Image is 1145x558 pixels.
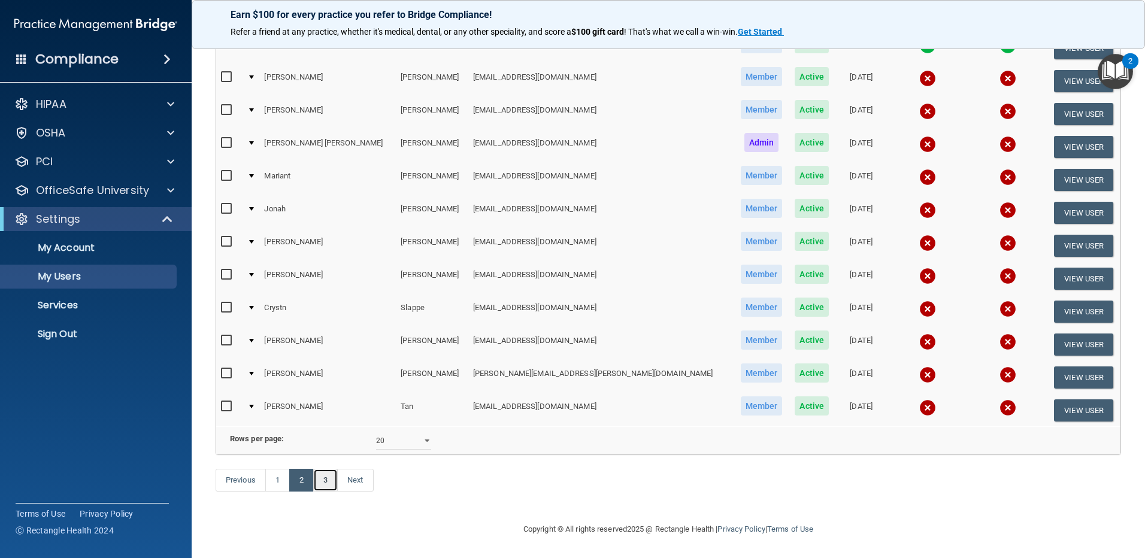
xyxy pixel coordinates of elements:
td: [PERSON_NAME] [396,65,468,98]
img: cross.ca9f0e7f.svg [919,366,936,383]
span: ! That's what we call a win-win. [624,27,738,37]
span: Active [795,330,829,350]
p: OfficeSafe University [36,183,149,198]
img: cross.ca9f0e7f.svg [919,202,936,219]
span: Active [795,363,829,383]
td: [PERSON_NAME] [PERSON_NAME] [259,131,396,163]
td: [PERSON_NAME] [259,262,396,295]
td: [DATE] [835,394,887,426]
td: [DATE] [835,196,887,229]
td: [PERSON_NAME] [396,361,468,394]
td: [EMAIL_ADDRESS][DOMAIN_NAME] [468,65,734,98]
p: My Users [8,271,171,283]
td: [DATE] [835,262,887,295]
span: Member [741,363,783,383]
td: [PERSON_NAME] [259,361,396,394]
img: cross.ca9f0e7f.svg [999,235,1016,251]
a: OfficeSafe University [14,183,174,198]
button: View User [1054,103,1113,125]
img: cross.ca9f0e7f.svg [999,301,1016,317]
td: [EMAIL_ADDRESS][DOMAIN_NAME] [468,262,734,295]
img: cross.ca9f0e7f.svg [999,399,1016,416]
a: 2 [289,469,314,492]
p: Settings [36,212,80,226]
img: cross.ca9f0e7f.svg [999,136,1016,153]
p: Services [8,299,171,311]
td: Tan [396,394,468,426]
a: HIPAA [14,97,174,111]
b: Rows per page: [230,434,284,443]
span: Refer a friend at any practice, whether it's medical, dental, or any other speciality, and score a [231,27,571,37]
td: [EMAIL_ADDRESS][DOMAIN_NAME] [468,98,734,131]
span: Member [741,265,783,284]
p: Sign Out [8,328,171,340]
td: [PERSON_NAME][EMAIL_ADDRESS][PERSON_NAME][DOMAIN_NAME] [468,361,734,394]
span: Active [795,199,829,218]
strong: $100 gift card [571,27,624,37]
img: cross.ca9f0e7f.svg [999,268,1016,284]
button: View User [1054,399,1113,421]
img: cross.ca9f0e7f.svg [919,235,936,251]
p: OSHA [36,126,66,140]
a: Terms of Use [767,524,813,533]
span: Active [795,232,829,251]
a: Settings [14,212,174,226]
span: Active [795,265,829,284]
a: 1 [265,469,290,492]
button: View User [1054,169,1113,191]
td: Slappe [396,295,468,328]
p: Earn $100 for every practice you refer to Bridge Compliance! [231,9,1106,20]
td: [EMAIL_ADDRESS][DOMAIN_NAME] [468,196,734,229]
img: cross.ca9f0e7f.svg [919,70,936,87]
img: cross.ca9f0e7f.svg [919,333,936,350]
td: [DATE] [835,131,887,163]
td: [DATE] [835,361,887,394]
button: View User [1054,136,1113,158]
p: PCI [36,154,53,169]
a: Privacy Policy [717,524,765,533]
a: Previous [216,469,266,492]
a: 3 [313,469,338,492]
td: [PERSON_NAME] [396,229,468,262]
img: cross.ca9f0e7f.svg [919,103,936,120]
td: [PERSON_NAME] [259,394,396,426]
td: [EMAIL_ADDRESS][DOMAIN_NAME] [468,328,734,361]
a: Terms of Use [16,508,65,520]
img: cross.ca9f0e7f.svg [999,70,1016,87]
td: [DATE] [835,328,887,361]
button: View User [1054,333,1113,356]
td: [PERSON_NAME] [259,65,396,98]
a: Next [337,469,373,492]
img: PMB logo [14,13,177,37]
button: View User [1054,235,1113,257]
td: [PERSON_NAME] [396,262,468,295]
img: cross.ca9f0e7f.svg [999,333,1016,350]
h4: Compliance [35,51,119,68]
a: PCI [14,154,174,169]
td: [PERSON_NAME] [396,163,468,196]
div: Copyright © All rights reserved 2025 @ Rectangle Health | | [450,510,887,548]
span: Active [795,166,829,185]
td: [DATE] [835,65,887,98]
td: [DATE] [835,98,887,131]
td: [DATE] [835,295,887,328]
span: Active [795,67,829,86]
span: Admin [744,133,779,152]
td: [PERSON_NAME] [259,229,396,262]
p: HIPAA [36,97,66,111]
td: Crystn [259,295,396,328]
button: View User [1054,202,1113,224]
img: cross.ca9f0e7f.svg [999,202,1016,219]
td: [EMAIL_ADDRESS][DOMAIN_NAME] [468,394,734,426]
td: Jonah [259,196,396,229]
button: View User [1054,366,1113,389]
span: Member [741,396,783,416]
span: Member [741,330,783,350]
img: cross.ca9f0e7f.svg [999,366,1016,383]
td: [EMAIL_ADDRESS][DOMAIN_NAME] [468,131,734,163]
img: cross.ca9f0e7f.svg [999,169,1016,186]
span: Member [741,199,783,218]
span: Active [795,396,829,416]
td: [EMAIL_ADDRESS][DOMAIN_NAME] [468,163,734,196]
button: Open Resource Center, 2 new notifications [1098,54,1133,89]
